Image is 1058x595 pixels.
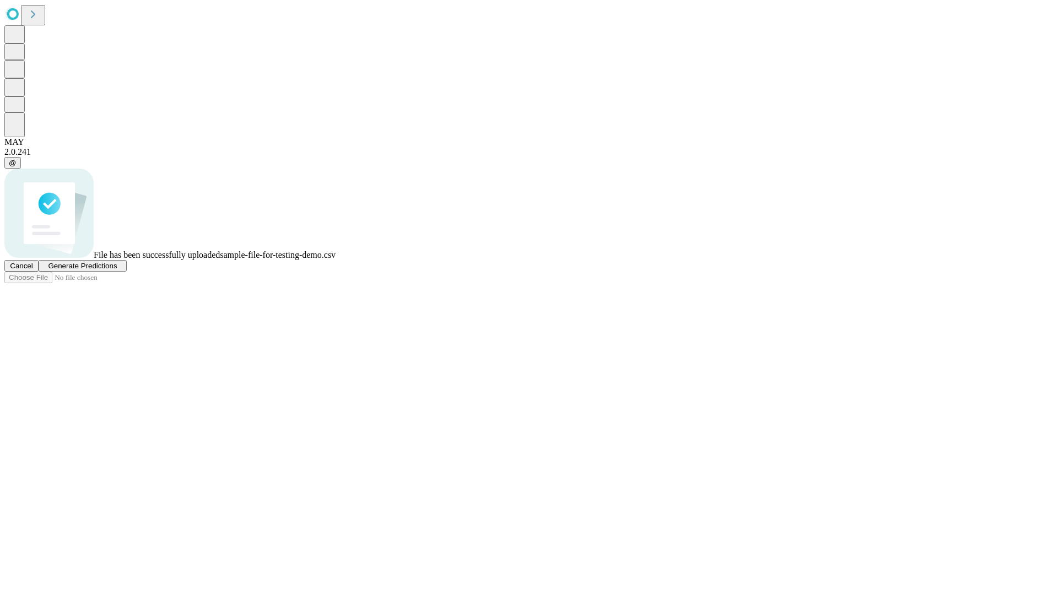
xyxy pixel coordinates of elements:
span: Cancel [10,262,33,270]
span: Generate Predictions [48,262,117,270]
button: Cancel [4,260,39,272]
span: sample-file-for-testing-demo.csv [220,250,336,259]
span: File has been successfully uploaded [94,250,220,259]
div: 2.0.241 [4,147,1054,157]
div: MAY [4,137,1054,147]
span: @ [9,159,17,167]
button: @ [4,157,21,169]
button: Generate Predictions [39,260,127,272]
